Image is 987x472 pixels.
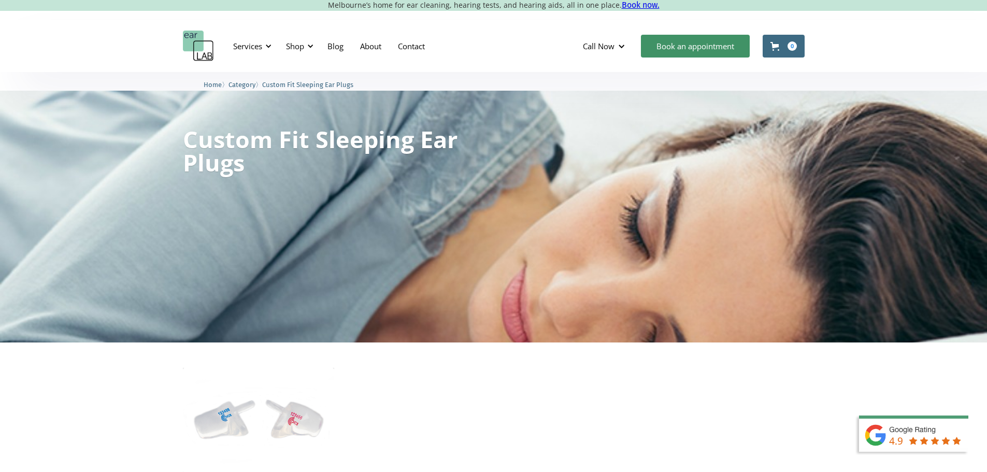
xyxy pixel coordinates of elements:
[583,41,614,51] div: Call Now
[228,81,255,89] span: Category
[641,35,750,58] a: Book an appointment
[183,127,459,174] h1: Custom Fit Sleeping Ear Plugs
[390,31,433,61] a: Contact
[228,79,255,89] a: Category
[204,81,222,89] span: Home
[280,31,317,62] div: Shop
[575,31,636,62] div: Call Now
[788,41,797,51] div: 0
[204,79,222,89] a: Home
[183,31,214,62] a: home
[233,41,262,51] div: Services
[319,31,352,61] a: Blog
[228,79,262,90] li: 〉
[227,31,275,62] div: Services
[204,79,228,90] li: 〉
[262,81,353,89] span: Custom Fit Sleeping Ear Plugs
[262,79,353,89] a: Custom Fit Sleeping Ear Plugs
[352,31,390,61] a: About
[763,35,805,58] a: Open cart
[286,41,304,51] div: Shop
